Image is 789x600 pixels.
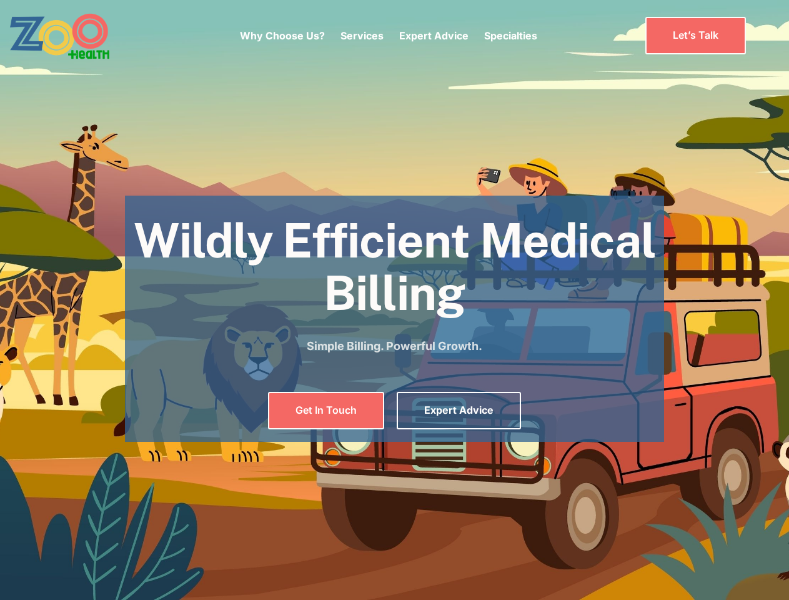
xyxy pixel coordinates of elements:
[240,29,325,42] a: Why Choose Us?
[340,9,384,62] div: Services
[307,339,482,352] strong: Simple Billing. Powerful Growth.
[484,9,537,62] div: Specialties
[340,28,384,43] p: Services
[399,29,469,42] a: Expert Advice
[125,214,664,319] h1: Wildly Efficient Medical Billing
[397,392,521,429] a: Expert Advice
[645,17,746,54] a: Let’s Talk
[268,392,384,429] a: Get In Touch
[9,12,144,59] a: home
[484,29,537,42] a: Specialties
